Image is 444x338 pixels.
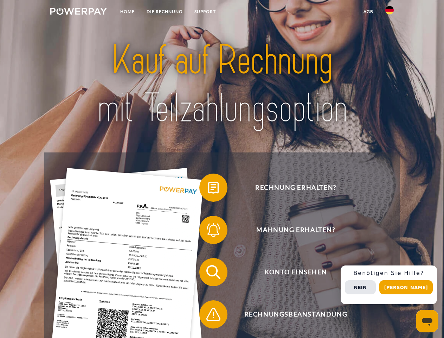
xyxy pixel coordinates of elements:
span: Mahnung erhalten? [210,216,382,244]
button: Rechnung erhalten? [199,174,382,202]
a: Home [114,5,141,18]
img: qb_warning.svg [205,306,222,323]
button: Konto einsehen [199,258,382,286]
img: logo-powerpay-white.svg [50,8,107,15]
button: Rechnungsbeanstandung [199,300,382,328]
span: Konto einsehen [210,258,382,286]
img: title-powerpay_de.svg [67,34,377,135]
button: Nein [345,280,376,294]
span: Rechnung erhalten? [210,174,382,202]
img: qb_search.svg [205,263,222,281]
iframe: Schaltfläche zum Öffnen des Messaging-Fensters [416,310,438,332]
img: de [385,6,394,14]
span: Rechnungsbeanstandung [210,300,382,328]
img: qb_bell.svg [205,221,222,239]
div: Schnellhilfe [341,265,437,304]
button: [PERSON_NAME] [379,280,433,294]
h3: Benötigen Sie Hilfe? [345,270,433,277]
a: DIE RECHNUNG [141,5,188,18]
button: Mahnung erhalten? [199,216,382,244]
a: agb [358,5,379,18]
img: qb_bill.svg [205,179,222,196]
a: SUPPORT [188,5,222,18]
